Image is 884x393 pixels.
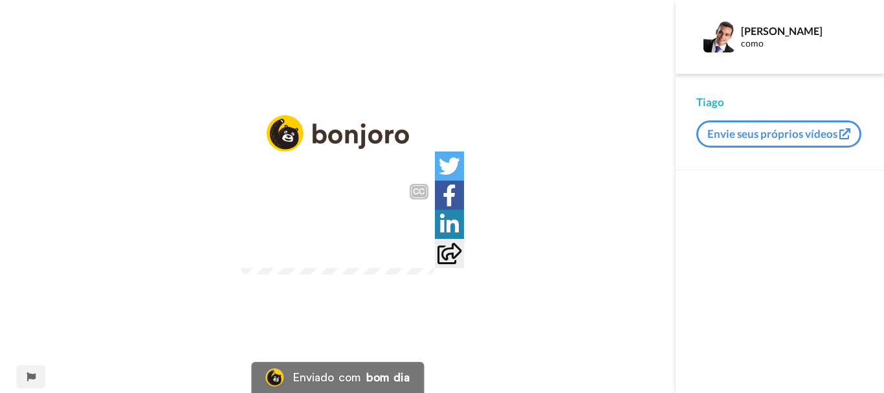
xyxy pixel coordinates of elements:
img: logo_full.png [267,115,409,152]
img: Logotipo do Bonjoro [265,368,283,387]
font: 0:06 [250,245,272,255]
font: [PERSON_NAME] [741,25,823,37]
font: como [741,38,764,49]
font: / [275,245,280,255]
button: Envie seus próprios vídeos [696,120,861,148]
font: 1:26 [282,245,301,255]
img: Tela cheia [410,243,423,256]
font: CC [413,188,425,196]
font: Tiago [696,95,724,109]
a: Logotipo do BonjoroEnviado combom dia [251,362,424,393]
font: bom dia [366,372,410,383]
img: Imagem de perfil [703,21,735,52]
font: Enviado com [293,372,361,383]
font: Envie seus próprios vídeos [707,127,837,140]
